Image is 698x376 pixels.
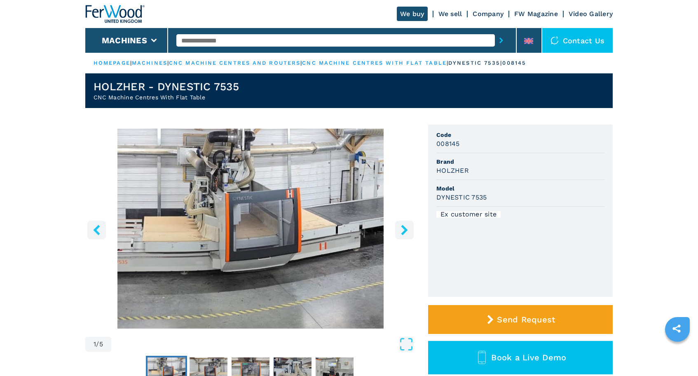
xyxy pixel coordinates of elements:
a: sharethis [666,318,687,339]
span: | [167,60,169,66]
span: Code [436,131,604,139]
div: Ex customer site [436,211,501,218]
div: Go to Slide 1 [85,129,416,329]
h3: HOLZHER [436,166,469,175]
span: | [130,60,132,66]
button: Book a Live Demo [428,341,613,374]
a: FW Magazine [514,10,558,18]
span: Book a Live Demo [491,352,566,362]
p: dynestic 7535 | [448,59,502,67]
h3: DYNESTIC 7535 [436,193,487,202]
button: right-button [395,221,414,239]
span: 1 [94,341,96,348]
h1: HOLZHER - DYNESTIC 7535 [94,80,239,93]
a: Video Gallery [569,10,613,18]
button: left-button [87,221,106,239]
div: Contact us [542,28,613,53]
button: submit-button [495,31,508,50]
h3: 008145 [436,139,460,148]
a: We buy [397,7,428,21]
span: Brand [436,157,604,166]
span: Model [436,184,604,193]
img: Contact us [550,36,559,45]
img: CNC Machine Centres With Flat Table HOLZHER DYNESTIC 7535 [85,129,416,329]
span: | [447,60,448,66]
button: Machines [102,35,147,45]
a: cnc machine centres and routers [169,60,300,66]
a: machines [132,60,167,66]
button: Send Request [428,305,613,334]
span: / [96,341,99,348]
iframe: Chat [663,339,692,370]
a: cnc machine centres with flat table [302,60,447,66]
img: Ferwood [85,5,145,23]
a: We sell [438,10,462,18]
span: Send Request [497,315,555,324]
p: 008145 [502,59,526,67]
span: 5 [99,341,103,348]
a: HOMEPAGE [94,60,130,66]
a: Company [473,10,504,18]
h2: CNC Machine Centres With Flat Table [94,93,239,101]
span: | [300,60,302,66]
button: Open Fullscreen [113,337,414,352]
